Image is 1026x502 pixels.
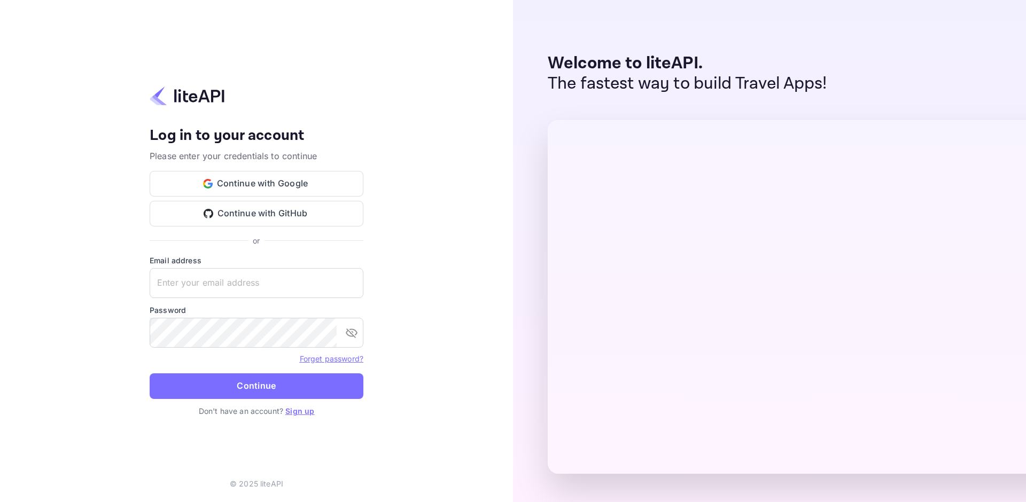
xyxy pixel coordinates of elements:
img: liteapi [150,85,224,106]
button: toggle password visibility [341,322,362,343]
button: Continue [150,373,363,399]
input: Enter your email address [150,268,363,298]
label: Password [150,304,363,316]
button: Continue with GitHub [150,201,363,226]
p: Please enter your credentials to continue [150,150,363,162]
h4: Log in to your account [150,127,363,145]
label: Email address [150,255,363,266]
a: Forget password? [300,353,363,364]
p: Don't have an account? [150,405,363,417]
p: Welcome to liteAPI. [548,53,827,74]
p: or [253,235,260,246]
a: Forget password? [300,354,363,363]
a: Sign up [285,406,314,415]
p: The fastest way to build Travel Apps! [548,74,827,94]
p: © 2025 liteAPI [230,478,283,489]
button: Continue with Google [150,171,363,197]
